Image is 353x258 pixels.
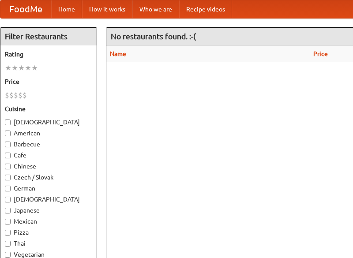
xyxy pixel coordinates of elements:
input: Pizza [5,230,11,236]
input: American [5,131,11,136]
label: Barbecue [5,140,92,149]
li: $ [5,90,9,100]
li: ★ [25,63,31,73]
a: Price [313,50,328,57]
label: [DEMOGRAPHIC_DATA] [5,195,92,204]
input: Cafe [5,153,11,158]
a: FoodMe [0,0,51,18]
li: $ [9,90,14,100]
li: $ [23,90,27,100]
input: [DEMOGRAPHIC_DATA] [5,197,11,202]
input: Mexican [5,219,11,224]
li: $ [18,90,23,100]
label: Mexican [5,217,92,226]
ng-pluralize: No restaurants found. :-( [111,32,196,41]
input: Barbecue [5,142,11,147]
input: German [5,186,11,191]
label: Pizza [5,228,92,237]
input: Thai [5,241,11,247]
label: [DEMOGRAPHIC_DATA] [5,118,92,127]
label: Japanese [5,206,92,215]
h5: Cuisine [5,105,92,113]
h5: Price [5,77,92,86]
input: [DEMOGRAPHIC_DATA] [5,120,11,125]
a: Name [110,50,126,57]
label: German [5,184,92,193]
input: Japanese [5,208,11,213]
a: Home [51,0,82,18]
li: ★ [11,63,18,73]
li: $ [14,90,18,100]
a: Recipe videos [179,0,232,18]
input: Vegetarian [5,252,11,258]
h4: Filter Restaurants [0,28,97,45]
a: Who we are [132,0,179,18]
h5: Rating [5,50,92,59]
label: American [5,129,92,138]
label: Cafe [5,151,92,160]
input: Chinese [5,164,11,169]
a: How it works [82,0,132,18]
li: ★ [18,63,25,73]
label: Czech / Slovak [5,173,92,182]
input: Czech / Slovak [5,175,11,180]
li: ★ [5,63,11,73]
label: Chinese [5,162,92,171]
label: Thai [5,239,92,248]
li: ★ [31,63,38,73]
